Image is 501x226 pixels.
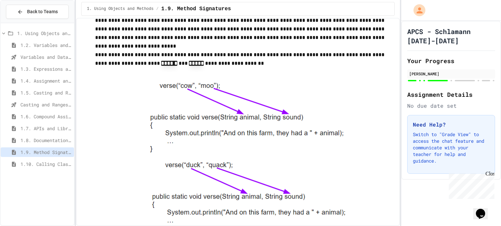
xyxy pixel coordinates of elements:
span: Variables and Data Types - Quiz [20,54,71,60]
h2: Your Progress [407,56,495,65]
span: 1.8. Documentation with Comments and Preconditions [20,137,71,144]
span: 1.10. Calling Class Methods [20,161,71,168]
span: 1. Using Objects and Methods [87,6,154,12]
span: 1.4. Assignment and Input [20,77,71,84]
button: Back to Teams [6,5,69,19]
iframe: chat widget [473,200,494,219]
span: Back to Teams [27,8,58,15]
span: Casting and Ranges of variables - Quiz [20,101,71,108]
h2: Assignment Details [407,90,495,99]
div: No due date set [407,102,495,110]
span: 1.9. Method Signatures [161,5,231,13]
div: My Account [407,3,427,18]
div: [PERSON_NAME] [409,71,493,77]
h3: Need Help? [413,121,489,129]
p: Switch to "Grade View" to access the chat feature and communicate with your teacher for help and ... [413,131,489,164]
span: 1.3. Expressions and Output [New] [20,65,71,72]
iframe: chat widget [446,171,494,199]
span: 1. Using Objects and Methods [17,30,71,37]
span: 1.6. Compound Assignment Operators [20,113,71,120]
span: 1.2. Variables and Data Types [20,42,71,49]
span: 1.7. APIs and Libraries [20,125,71,132]
span: 1.5. Casting and Ranges of Values [20,89,71,96]
h1: APCS - Schlamann [DATE]-[DATE] [407,27,495,45]
div: Chat with us now!Close [3,3,46,42]
span: 1.9. Method Signatures [20,149,71,156]
span: / [156,6,159,12]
